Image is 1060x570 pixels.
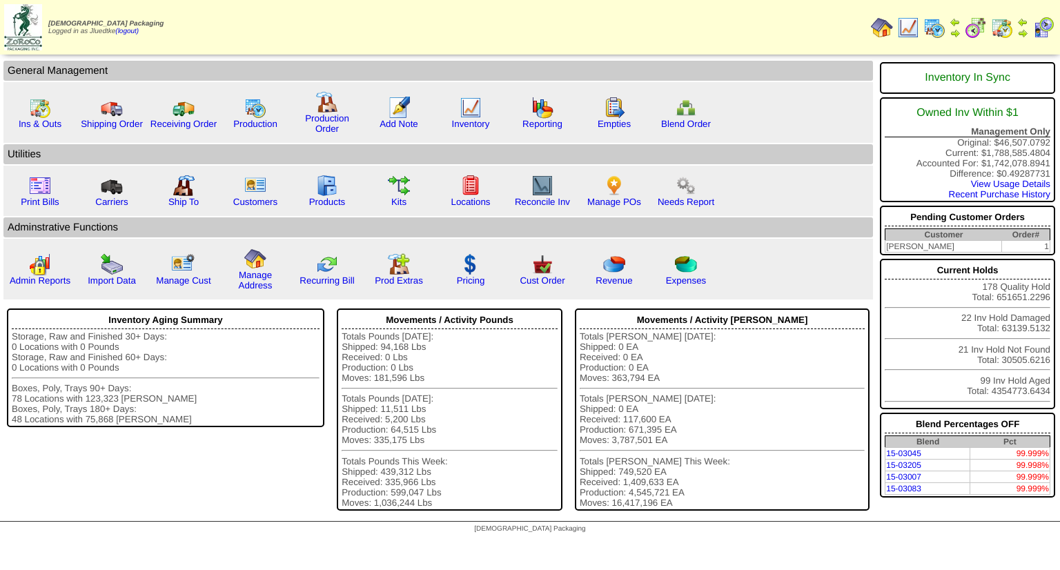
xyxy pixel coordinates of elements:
[19,119,61,129] a: Ins & Outs
[1017,28,1028,39] img: arrowright.gif
[970,448,1050,460] td: 99.999%
[885,436,970,448] th: Blend
[316,253,338,275] img: reconcile.gif
[101,97,123,119] img: truck.gif
[168,197,199,207] a: Ship To
[603,97,625,119] img: workorder.gif
[522,119,562,129] a: Reporting
[316,91,338,113] img: factory.gif
[603,175,625,197] img: po.png
[970,471,1050,483] td: 99.999%
[29,97,51,119] img: calendarinout.gif
[388,97,410,119] img: orders.gif
[1017,17,1028,28] img: arrowleft.gif
[244,97,266,119] img: calendarprod.gif
[885,415,1050,433] div: Blend Percentages OFF
[95,197,128,207] a: Carriers
[971,179,1050,189] a: View Usage Details
[3,61,873,81] td: General Management
[885,208,1050,226] div: Pending Customer Orders
[886,449,921,458] a: 15-03045
[81,119,143,129] a: Shipping Order
[675,97,697,119] img: network.png
[885,100,1050,126] div: Owned Inv Within $1
[871,17,893,39] img: home.gif
[460,97,482,119] img: line_graph.gif
[991,17,1013,39] img: calendarinout.gif
[949,189,1050,199] a: Recent Purchase History
[950,17,961,28] img: arrowleft.gif
[156,275,210,286] a: Manage Cust
[316,175,338,197] img: cabinet.gif
[580,331,865,508] div: Totals [PERSON_NAME] [DATE]: Shipped: 0 EA Received: 0 EA Production: 0 EA Moves: 363,794 EA Tota...
[173,97,195,119] img: truck2.gif
[675,175,697,197] img: workflow.png
[388,175,410,197] img: workflow.gif
[101,253,123,275] img: import.gif
[885,65,1050,91] div: Inventory In Sync
[452,119,490,129] a: Inventory
[29,175,51,197] img: invoice2.gif
[101,175,123,197] img: truck3.gif
[233,197,277,207] a: Customers
[21,197,59,207] a: Print Bills
[531,253,553,275] img: cust_order.png
[666,275,707,286] a: Expenses
[598,119,631,129] a: Empties
[885,229,1002,241] th: Customer
[460,253,482,275] img: dollar.gif
[970,436,1050,448] th: Pct
[661,119,711,129] a: Blend Order
[233,119,277,129] a: Production
[115,28,139,35] a: (logout)
[531,175,553,197] img: line_graph2.gif
[305,113,349,134] a: Production Order
[3,144,873,164] td: Utilities
[10,275,70,286] a: Admin Reports
[342,311,558,329] div: Movements / Activity Pounds
[3,217,873,237] td: Adminstrative Functions
[587,197,641,207] a: Manage POs
[4,4,42,50] img: zoroco-logo-small.webp
[460,175,482,197] img: locations.gif
[965,17,987,39] img: calendarblend.gif
[923,17,945,39] img: calendarprod.gif
[596,275,632,286] a: Revenue
[48,20,164,35] span: Logged in as Jluedtke
[457,275,485,286] a: Pricing
[1002,241,1050,253] td: 1
[239,270,273,291] a: Manage Address
[474,525,585,533] span: [DEMOGRAPHIC_DATA] Packaging
[880,259,1055,409] div: 178 Quality Hold Total: 651651.2296 22 Inv Hold Damaged Total: 63139.5132 21 Inv Hold Not Found T...
[309,197,346,207] a: Products
[531,97,553,119] img: graph.gif
[244,175,266,197] img: customers.gif
[48,20,164,28] span: [DEMOGRAPHIC_DATA] Packaging
[173,175,195,197] img: factory2.gif
[897,17,919,39] img: line_graph.gif
[375,275,423,286] a: Prod Extras
[1032,17,1054,39] img: calendarcustomer.gif
[451,197,490,207] a: Locations
[520,275,565,286] a: Cust Order
[885,241,1002,253] td: [PERSON_NAME]
[885,262,1050,279] div: Current Holds
[950,28,961,39] img: arrowright.gif
[1002,229,1050,241] th: Order#
[675,253,697,275] img: pie_chart2.png
[388,253,410,275] img: prodextras.gif
[515,197,570,207] a: Reconcile Inv
[342,331,558,508] div: Totals Pounds [DATE]: Shipped: 94,168 Lbs Received: 0 Lbs Production: 0 Lbs Moves: 181,596 Lbs To...
[603,253,625,275] img: pie_chart.png
[380,119,418,129] a: Add Note
[880,97,1055,202] div: Original: $46,507.0792 Current: $1,788,585.4804 Accounted For: $1,742,078.8941 Difference: $0.492...
[885,126,1050,137] div: Management Only
[171,253,197,275] img: managecust.png
[970,460,1050,471] td: 99.998%
[391,197,406,207] a: Kits
[29,253,51,275] img: graph2.png
[300,275,354,286] a: Recurring Bill
[12,331,320,424] div: Storage, Raw and Finished 30+ Days: 0 Locations with 0 Pounds Storage, Raw and Finished 60+ Days:...
[886,484,921,493] a: 15-03083
[886,460,921,470] a: 15-03205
